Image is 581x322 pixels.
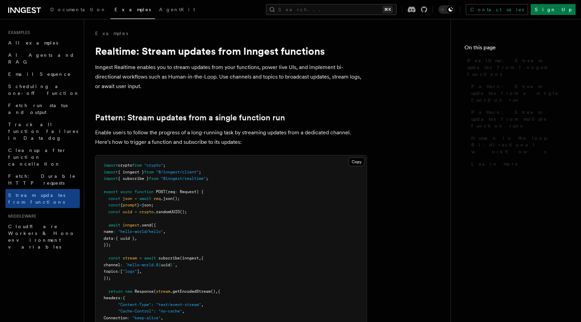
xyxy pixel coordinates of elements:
[161,196,173,201] span: .json
[156,302,201,307] span: "text/event-stream"
[182,309,184,313] span: ,
[104,236,113,241] span: data
[123,203,137,207] span: prompt
[118,176,149,181] span: { subscribe }
[113,229,116,234] span: :
[135,236,137,241] span: ,
[175,262,177,267] span: ,
[158,256,180,260] span: subscribe
[199,170,201,174] span: ;
[108,256,120,260] span: const
[104,229,113,234] span: name
[104,269,118,274] span: topics
[5,80,80,99] a: Scheduling a one-off function
[104,276,111,281] span: });
[469,158,567,170] a: Learn more
[137,203,139,207] span: }
[469,106,567,132] a: Pattern: Stream updates from multiple function runs
[110,2,155,19] a: Examples
[95,128,367,147] p: Enable users to follow the progress of a long-running task by streaming updates from a dedicated ...
[118,229,163,234] span: "hello-world/hello"
[180,189,196,194] span: Request
[120,262,123,267] span: :
[5,49,80,68] a: AI Agents and RAG
[139,209,154,214] span: crypto
[139,196,151,201] span: await
[173,262,175,267] span: `
[135,289,154,294] span: Response
[464,44,567,54] h4: On this page
[108,223,120,227] span: await
[383,6,392,13] kbd: ⌘K
[201,256,204,260] span: {
[120,189,132,194] span: async
[132,163,142,168] span: from
[139,203,142,207] span: =
[118,170,144,174] span: { inngest }
[104,295,120,300] span: headers
[8,103,68,115] span: Fetch run status and output
[104,316,127,320] span: Connection
[199,256,201,260] span: ,
[201,302,204,307] span: ,
[135,196,137,201] span: =
[163,163,165,168] span: ;
[5,189,80,208] a: Stream updates from functions
[108,196,120,201] span: const
[135,189,154,194] span: function
[175,189,177,194] span: :
[5,214,36,219] span: Middleware
[8,148,66,167] span: Cleanup after function cancellation
[8,40,58,46] span: All examples
[95,30,128,37] a: Examples
[5,30,30,35] span: Examples
[469,132,567,158] a: Human in the loop: Bi-directional workflows
[8,224,75,250] span: Cloudflare Workers & Hono environment variables
[104,163,118,168] span: import
[5,68,80,80] a: Email Sequence
[159,7,195,12] span: AgentKit
[5,118,80,144] a: Track all function failures in Datadog
[50,7,106,12] span: Documentation
[95,113,285,122] a: Pattern: Stream updates from a single function run
[108,209,120,214] span: const
[46,2,110,18] a: Documentation
[113,236,116,241] span: :
[206,176,208,181] span: ;
[154,309,156,313] span: :
[180,209,187,214] span: ();
[120,203,123,207] span: {
[156,170,199,174] span: "@/inngest/client"
[5,37,80,49] a: All examples
[151,223,156,227] span: ({
[123,209,132,214] span: uuid
[464,54,567,80] a: Realtime: Stream updates from Inngest functions
[118,269,120,274] span: :
[266,4,397,15] button: Search...⌘K
[108,203,120,207] span: const
[215,289,218,294] span: ,
[123,196,132,201] span: json
[161,262,170,267] span: uuid
[471,160,518,167] span: Learn more
[149,176,158,181] span: from
[95,63,367,91] p: Inngest Realtime enables you to stream updates from your functions, power live UIs, and implement...
[115,7,151,12] span: Examples
[471,83,567,103] span: Pattern: Stream updates from a single function run
[218,289,220,294] span: {
[123,256,137,260] span: stream
[137,269,139,274] span: ]
[120,269,123,274] span: [
[438,5,455,14] button: Toggle dark mode
[118,309,154,313] span: "Cache-Control"
[151,302,154,307] span: :
[132,316,161,320] span: "keep-alive"
[154,196,161,201] span: req
[173,196,180,201] span: ();
[8,122,78,141] span: Track all function failures in Datadog
[95,45,367,57] h1: Realtime: Stream updates from Inngest functions
[154,209,180,214] span: .randomUUID
[104,242,111,247] span: });
[8,84,80,96] span: Scheduling a one-off function
[5,99,80,118] a: Fetch run status and output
